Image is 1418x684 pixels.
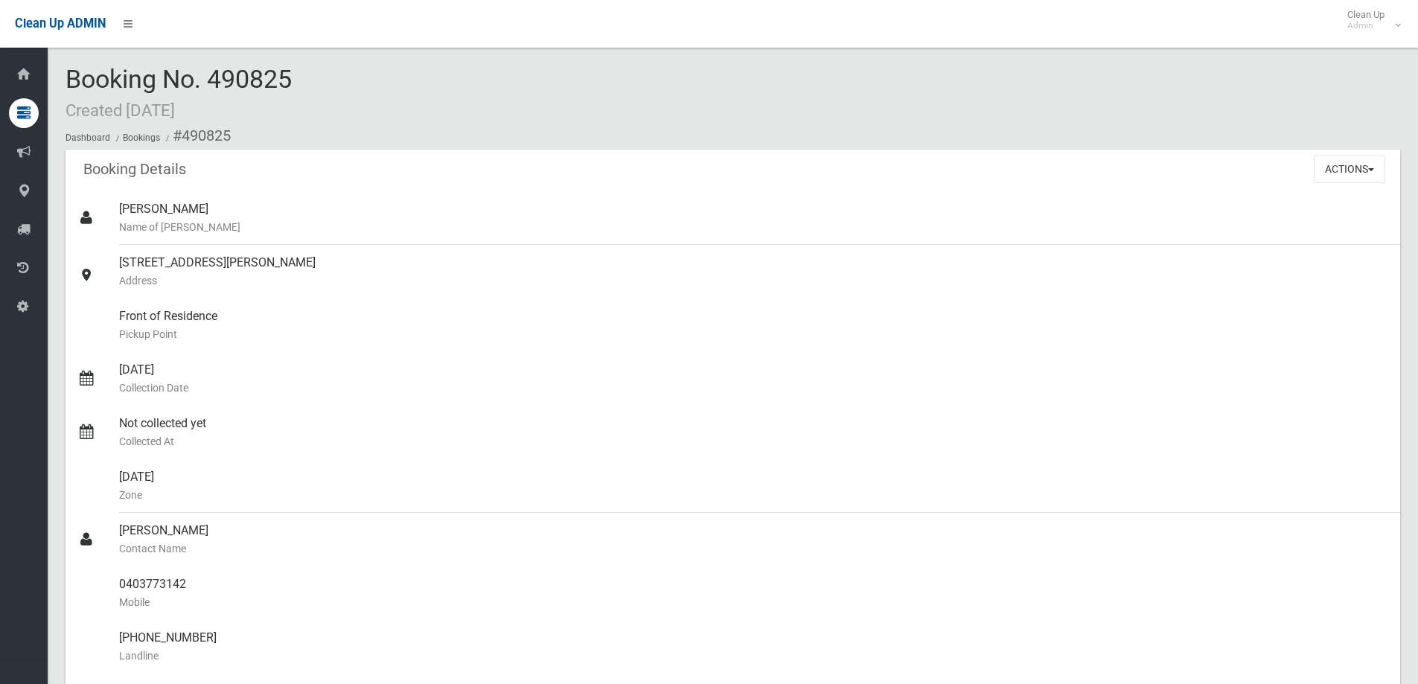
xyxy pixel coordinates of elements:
small: Pickup Point [119,325,1388,343]
div: [PHONE_NUMBER] [119,620,1388,674]
small: Collected At [119,432,1388,450]
small: Created [DATE] [66,100,175,120]
div: Not collected yet [119,406,1388,459]
small: Landline [119,647,1388,665]
small: Zone [119,486,1388,504]
span: Booking No. 490825 [66,64,292,122]
small: Mobile [119,593,1388,611]
span: Clean Up [1340,9,1399,31]
div: [PERSON_NAME] [119,191,1388,245]
small: Address [119,272,1388,290]
div: [DATE] [119,352,1388,406]
li: #490825 [162,122,231,150]
header: Booking Details [66,155,204,184]
small: Name of [PERSON_NAME] [119,218,1388,236]
div: [PERSON_NAME] [119,513,1388,566]
span: Clean Up ADMIN [15,16,106,31]
a: Bookings [123,132,160,143]
small: Admin [1347,20,1385,31]
div: Front of Residence [119,298,1388,352]
button: Actions [1314,156,1385,183]
div: [STREET_ADDRESS][PERSON_NAME] [119,245,1388,298]
div: 0403773142 [119,566,1388,620]
small: Contact Name [119,540,1388,557]
small: Collection Date [119,379,1388,397]
div: [DATE] [119,459,1388,513]
a: Dashboard [66,132,110,143]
